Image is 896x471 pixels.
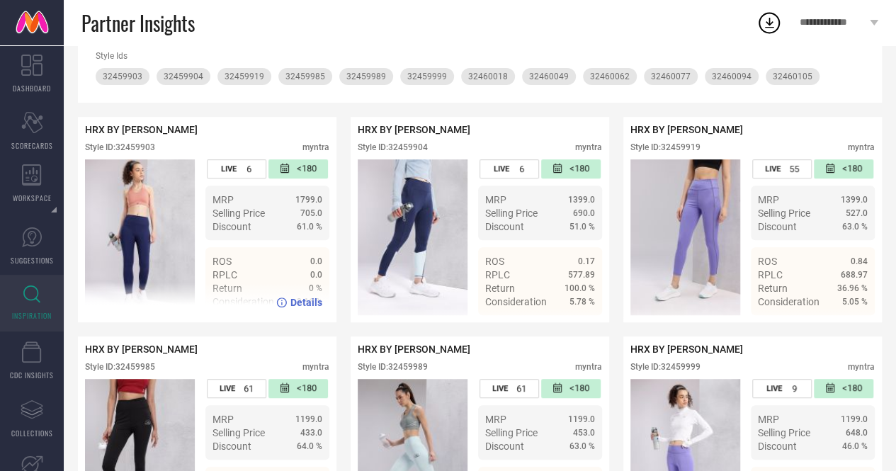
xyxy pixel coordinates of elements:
span: Selling Price [758,427,810,438]
span: SUGGESTIONS [11,255,54,266]
span: ROS [485,256,504,267]
div: Style ID: 32459985 [85,362,155,372]
span: Selling Price [485,208,538,219]
span: 32460105 [773,72,812,81]
div: Click to view image [358,159,467,315]
div: myntra [848,362,875,372]
span: 64.0 % [297,441,322,451]
span: 0.0 [310,270,322,280]
span: <180 [297,382,317,395]
span: 32460077 [651,72,691,81]
span: CDC INSIGHTS [10,370,54,380]
div: Number of days since the style was first listed on the platform [541,379,601,398]
span: 0.0 [310,256,322,266]
span: RPLC [212,269,237,280]
span: 5.05 % [842,297,868,307]
span: Discount [485,221,524,232]
span: 32459985 [285,72,325,81]
span: 0.84 [851,256,868,266]
span: 433.0 [300,428,322,438]
span: 705.0 [300,208,322,218]
span: MRP [485,414,506,425]
div: Number of days the style has been live on the platform [752,159,812,178]
img: Style preview image [358,159,467,315]
span: ROS [758,256,777,267]
span: 1399.0 [568,195,595,205]
div: Number of days since the style was first listed on the platform [541,159,601,178]
span: RPLC [485,269,510,280]
span: Discount [212,441,251,452]
span: 32460062 [590,72,630,81]
span: SCORECARDS [11,140,53,151]
span: Discount [212,221,251,232]
div: Number of days since the style was first listed on the platform [814,379,873,398]
span: Details [290,297,322,308]
span: MRP [212,414,234,425]
div: myntra [302,142,329,152]
span: LIVE [766,384,782,393]
span: 648.0 [846,428,868,438]
span: 1199.0 [841,414,868,424]
span: LIVE [765,164,781,174]
span: 32459999 [407,72,447,81]
span: 577.89 [568,270,595,280]
span: 5.78 % [569,297,595,307]
div: Style ID: 32459989 [358,362,428,372]
span: 36.96 % [837,283,868,293]
span: HRX BY [PERSON_NAME] [358,124,470,135]
span: HRX BY [PERSON_NAME] [85,124,198,135]
div: myntra [848,142,875,152]
div: myntra [575,142,602,152]
span: HRX BY [PERSON_NAME] [358,344,470,355]
a: Details [549,322,595,333]
span: 100.0 % [565,283,595,293]
span: 63.0 % [569,441,595,451]
span: 9 [792,383,797,394]
span: 1199.0 [568,414,595,424]
span: 32459989 [346,72,386,81]
span: WORKSPACE [13,193,52,203]
span: RPLC [758,269,783,280]
img: Style preview image [85,159,195,315]
span: 32460018 [468,72,508,81]
div: Click to view image [630,159,740,315]
span: MRP [485,194,506,205]
div: myntra [302,362,329,372]
span: <180 [569,163,589,175]
span: Consideration [758,296,820,307]
div: Style Ids [96,51,864,61]
span: INSPIRATION [12,310,52,321]
div: Number of days since the style was first listed on the platform [814,159,873,178]
span: 61 [516,383,526,394]
span: 1399.0 [841,195,868,205]
div: Number of days the style has been live on the platform [752,379,812,398]
div: Number of days since the style was first listed on the platform [268,379,328,398]
span: 0.17 [578,256,595,266]
span: Selling Price [485,427,538,438]
span: 453.0 [573,428,595,438]
span: Selling Price [212,427,265,438]
span: MRP [758,414,779,425]
span: HRX BY [PERSON_NAME] [630,344,743,355]
span: Return [758,283,788,294]
span: <180 [569,382,589,395]
span: HRX BY [PERSON_NAME] [630,124,743,135]
span: 6 [519,164,524,174]
div: myntra [575,362,602,372]
span: <180 [842,382,862,395]
a: Details [276,297,322,308]
span: 61 [244,383,254,394]
div: Style ID: 32459904 [358,142,428,152]
span: 61.0 % [297,222,322,232]
span: 32459903 [103,72,142,81]
span: Details [836,322,868,333]
span: LIVE [494,164,509,174]
div: Style ID: 32459903 [85,142,155,152]
img: Style preview image [630,159,740,315]
span: Discount [758,221,797,232]
span: 32460049 [529,72,569,81]
span: 6 [246,164,251,174]
div: Number of days the style has been live on the platform [207,379,266,398]
span: <180 [842,163,862,175]
span: LIVE [220,384,235,393]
